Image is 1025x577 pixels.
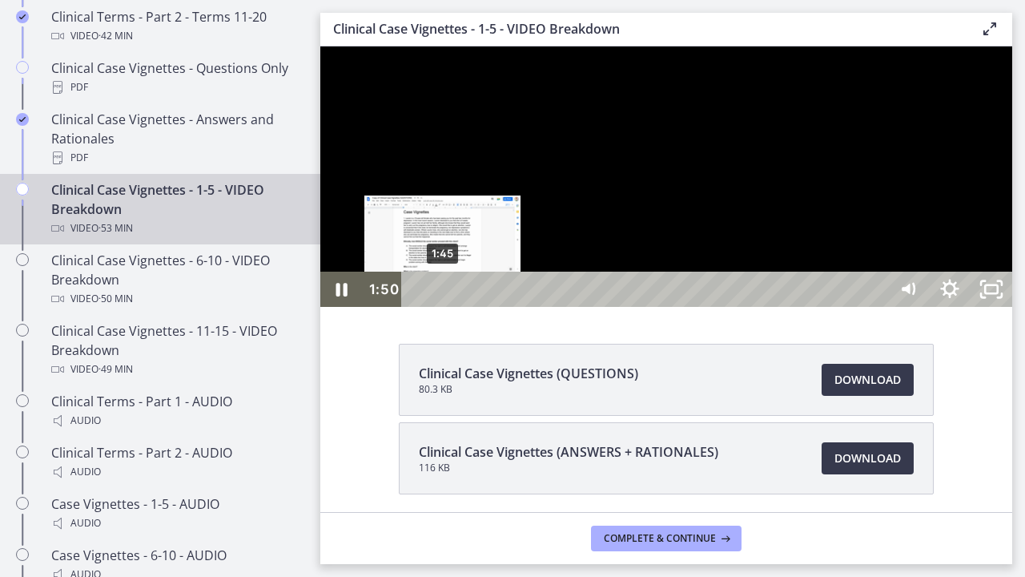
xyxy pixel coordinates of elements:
[419,383,638,396] span: 80.3 KB
[822,364,914,396] a: Download
[51,7,301,46] div: Clinical Terms - Part 2 - Terms 11-20
[650,225,692,260] button: Unfullscreen
[51,360,301,379] div: Video
[51,78,301,97] div: PDF
[333,19,955,38] h3: Clinical Case Vignettes - 1-5 - VIDEO Breakdown
[51,289,301,309] div: Video
[16,10,29,23] i: Completed
[822,442,914,474] a: Download
[51,251,301,309] div: Clinical Case Vignettes - 6-10 - VIDEO Breakdown
[604,532,716,545] span: Complete & continue
[16,113,29,126] i: Completed
[51,26,301,46] div: Video
[51,59,301,97] div: Clinical Case Vignettes - Questions Only
[51,494,301,533] div: Case Vignettes - 1-5 - AUDIO
[98,26,133,46] span: · 42 min
[834,370,901,389] span: Download
[51,411,301,430] div: Audio
[567,225,609,260] button: Mute
[419,364,638,383] span: Clinical Case Vignettes (QUESTIONS)
[51,321,301,379] div: Clinical Case Vignettes - 11-15 - VIDEO Breakdown
[609,225,650,260] button: Show settings menu
[51,514,301,533] div: Audio
[98,219,133,238] span: · 53 min
[51,392,301,430] div: Clinical Terms - Part 1 - AUDIO
[419,462,718,474] span: 116 KB
[51,443,301,482] div: Clinical Terms - Part 2 - AUDIO
[51,180,301,238] div: Clinical Case Vignettes - 1-5 - VIDEO Breakdown
[320,46,1012,307] iframe: Video Lesson
[98,289,133,309] span: · 50 min
[834,449,901,468] span: Download
[51,462,301,482] div: Audio
[591,526,742,551] button: Complete & continue
[419,442,718,462] span: Clinical Case Vignettes (ANSWERS + RATIONALES)
[51,148,301,167] div: PDF
[98,360,133,379] span: · 49 min
[51,219,301,238] div: Video
[51,110,301,167] div: Clinical Case Vignettes - Answers and Rationales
